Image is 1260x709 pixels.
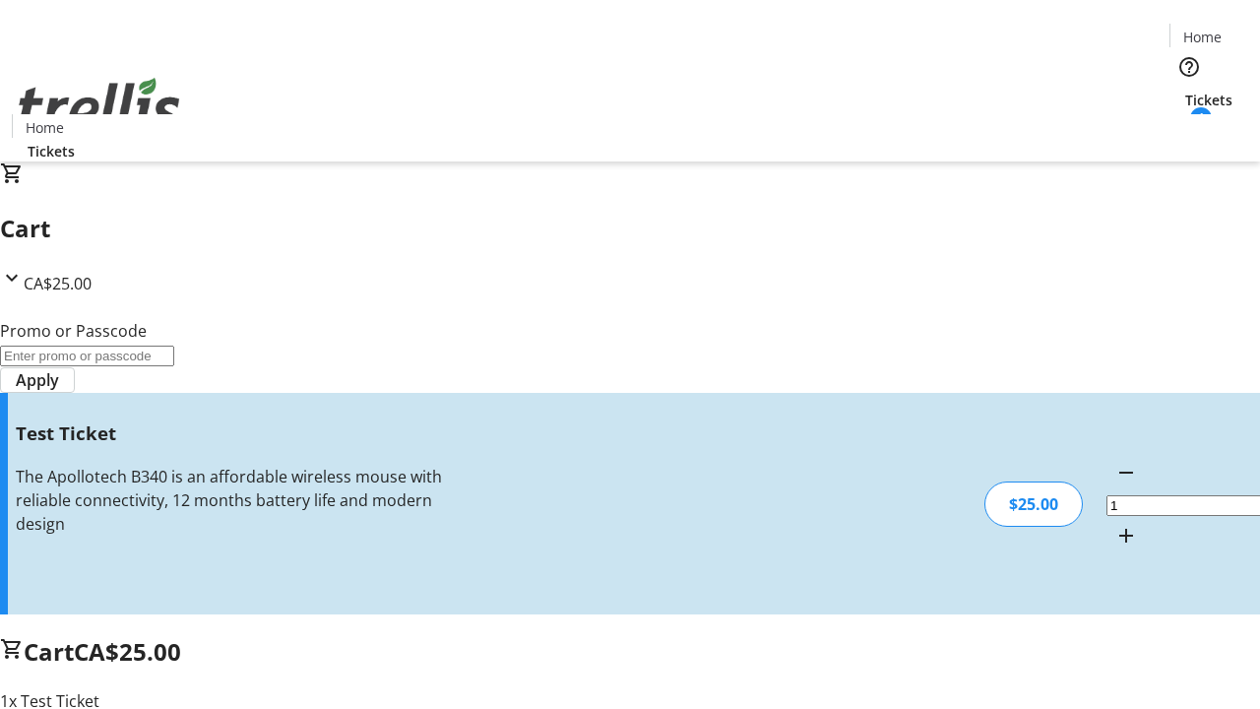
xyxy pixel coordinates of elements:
[1169,90,1248,110] a: Tickets
[984,482,1083,527] div: $25.00
[16,465,446,536] div: The Apollotech B340 is an affordable wireless mouse with reliable connectivity, 12 months battery...
[1106,453,1146,492] button: Decrement by one
[1185,90,1232,110] span: Tickets
[24,273,92,294] span: CA$25.00
[12,141,91,161] a: Tickets
[1183,27,1222,47] span: Home
[12,56,187,155] img: Orient E2E Organization C2jr3sMsve's Logo
[13,117,76,138] a: Home
[1106,516,1146,555] button: Increment by one
[1169,47,1209,87] button: Help
[16,368,59,392] span: Apply
[1170,27,1233,47] a: Home
[26,117,64,138] span: Home
[28,141,75,161] span: Tickets
[1169,110,1209,150] button: Cart
[16,419,446,447] h3: Test Ticket
[74,635,181,668] span: CA$25.00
